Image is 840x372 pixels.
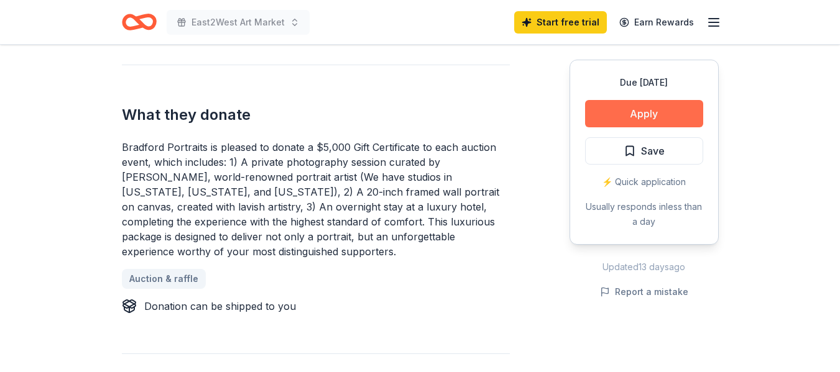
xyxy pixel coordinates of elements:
[585,100,703,127] button: Apply
[600,284,688,299] button: Report a mistake
[585,199,703,229] div: Usually responds in less than a day
[167,10,310,35] button: East2West Art Market
[122,105,510,125] h2: What they donate
[585,137,703,165] button: Save
[641,143,665,159] span: Save
[585,175,703,189] div: ⚡️ Quick application
[122,140,510,259] div: Bradford Portraits is pleased to donate a $5,000 Gift Certificate to each auction event, which in...
[570,260,719,274] div: Updated 13 days ago
[144,299,296,314] div: Donation can be shipped to you
[514,11,607,34] a: Start free trial
[122,269,206,289] a: Auction & raffle
[585,75,703,90] div: Due [DATE]
[192,15,285,30] span: East2West Art Market
[612,11,701,34] a: Earn Rewards
[122,7,157,37] a: Home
